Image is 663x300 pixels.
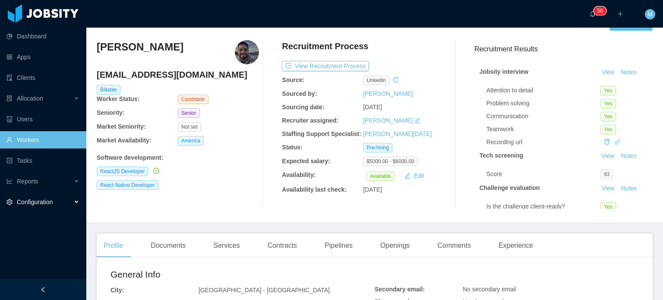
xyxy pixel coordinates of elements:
div: Problem solving [486,99,600,108]
b: Software development : [97,154,163,161]
b: Market Seniority: [97,123,146,130]
div: Contracts [261,234,304,258]
div: Services [206,234,246,258]
a: icon: appstoreApps [6,48,79,66]
span: America [178,136,204,145]
div: Is the challenge client-ready? [486,202,600,211]
a: [PERSON_NAME] [363,117,413,124]
sup: 58 [594,6,606,15]
div: Attention to detail [486,86,600,95]
b: Availability: [282,171,316,178]
a: icon: robotUsers [6,111,79,128]
button: icon: editEdit [401,171,428,181]
button: icon: exportView Recruitment Process [282,61,369,71]
a: View [598,69,617,76]
span: M [647,9,653,19]
div: Communication [486,112,600,121]
span: 93 [600,170,613,179]
h2: General Info [110,268,375,281]
span: Billable [97,85,120,95]
span: Yes [600,99,616,108]
div: Teamwork [486,125,600,134]
span: $5000.00 - $6000.00 [363,157,418,166]
span: [DATE] [363,186,382,193]
i: icon: history [393,77,399,83]
span: Yes [600,202,616,212]
h4: [EMAIL_ADDRESS][DOMAIN_NAME] [97,69,259,81]
b: Sourcing date: [282,104,324,111]
i: icon: setting [6,199,13,205]
i: icon: check-circle [153,168,159,174]
strong: Challenge evaluation [480,184,540,191]
span: Yes [600,125,616,134]
h4: Recruitment Process [282,40,368,52]
div: Profile [97,234,130,258]
i: icon: link [614,139,620,145]
a: [PERSON_NAME][DATE] [363,130,432,137]
a: View [598,152,617,159]
p: 5 [597,6,600,15]
div: Comments [431,234,478,258]
span: Senior [178,108,200,118]
i: icon: line-chart [6,178,13,184]
b: Availability last check: [282,186,347,193]
div: Pipelines [318,234,360,258]
a: icon: link [614,139,620,145]
b: Staffing Support Specialist: [282,130,361,137]
h3: [PERSON_NAME] [97,40,183,54]
span: React Native Developer [97,180,158,190]
b: Secondary email: [375,286,425,293]
a: icon: pie-chartDashboard [6,28,79,45]
b: Recruiter assigned: [282,117,338,124]
p: 8 [600,6,603,15]
button: Notes [617,67,640,78]
span: ReactJS Developer [97,167,148,176]
div: Openings [373,234,417,258]
button: Notes [617,183,640,194]
h3: Recruitment Results [474,44,653,54]
i: icon: solution [6,95,13,101]
a: icon: userWorkers [6,131,79,148]
a: icon: exportView Recruitment Process [282,63,369,69]
i: icon: bell [590,11,596,17]
span: No secondary email [463,286,516,293]
b: Expected salary: [282,158,330,164]
div: Experience [492,234,540,258]
i: icon: copy [604,139,610,145]
a: icon: profileTasks [6,152,79,169]
span: Reports [17,178,38,185]
i: icon: plus [617,11,623,17]
a: [PERSON_NAME] [363,90,413,97]
b: Sourced by: [282,90,317,97]
span: Configuration [17,199,53,205]
b: Status: [282,144,302,151]
b: Source: [282,76,304,83]
span: Candidate [178,95,208,104]
span: Pre-hiring [363,143,392,152]
button: Notes [617,151,640,161]
span: [DATE] [363,104,382,111]
span: Allocation [17,95,43,102]
div: Recording url [486,138,600,147]
a: View [598,185,617,192]
span: [GEOGRAPHIC_DATA] - [GEOGRAPHIC_DATA] [199,287,330,294]
b: Seniority: [97,109,125,116]
b: City: [110,287,124,294]
a: icon: check-circle [152,167,159,174]
span: linkedin [363,76,389,85]
span: Not set [178,122,201,132]
strong: Tech screening [480,152,524,159]
a: icon: auditClients [6,69,79,86]
i: icon: edit [414,117,420,123]
strong: Jobsity interview [480,68,529,75]
b: Market Availability: [97,137,152,144]
span: Yes [600,112,616,121]
div: Score [486,170,600,179]
img: 45b8b861-7dae-4bb2-ad6e-ffe348f77ea9_689225e56166f-400w.png [235,40,259,64]
b: Worker Status: [97,95,139,102]
div: Documents [144,234,193,258]
span: Yes [600,86,616,95]
div: Copy [604,138,610,147]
